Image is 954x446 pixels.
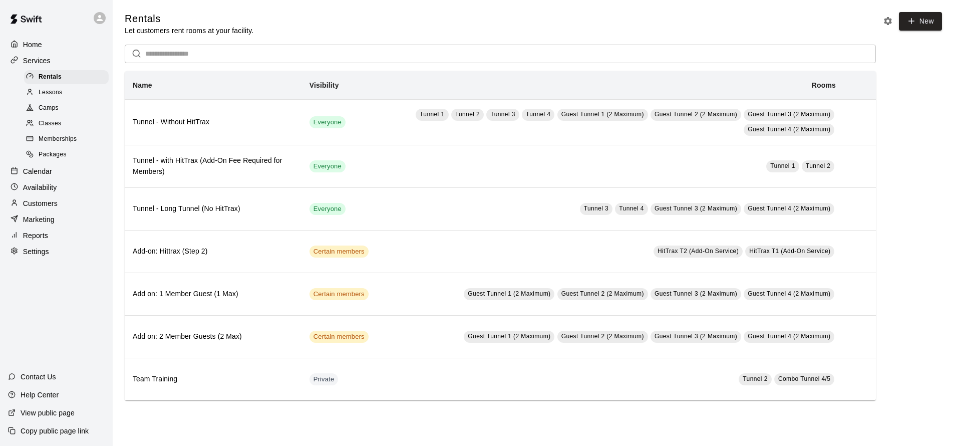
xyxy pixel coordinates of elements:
h6: Tunnel - with HitTrax (Add-On Fee Required for Members) [133,155,293,177]
a: Calendar [8,164,105,179]
a: Settings [8,244,105,259]
span: Guest Tunnel 4 (2 Maximum) [748,290,830,297]
h6: Add on: 1 Member Guest (1 Max) [133,289,293,300]
span: Guest Tunnel 2 (2 Maximum) [655,111,737,118]
a: New [899,12,942,31]
span: Tunnel 2 [455,111,480,118]
span: Guest Tunnel 1 (2 Maximum) [561,111,644,118]
span: Guest Tunnel 3 (2 Maximum) [748,111,830,118]
div: Rentals [24,70,109,84]
span: Memberships [39,134,77,144]
div: This service is visible to all of your customers [309,203,346,215]
span: Guest Tunnel 1 (2 Maximum) [468,290,550,297]
a: Camps [24,101,113,116]
span: Certain members [309,290,369,299]
p: View public page [21,408,75,418]
span: HitTrax T2 (Add-On Service) [658,248,739,255]
p: Contact Us [21,372,56,382]
div: This service is visible to only customers with certain memberships. Check the service pricing for... [309,331,369,343]
span: Guest Tunnel 4 (2 Maximum) [748,205,830,212]
h5: Rentals [125,12,253,26]
span: Camps [39,103,59,113]
span: Tunnel 1 [420,111,444,118]
p: Settings [23,247,49,257]
a: Reports [8,228,105,243]
div: Camps [24,101,109,115]
div: This service is hidden, and can only be accessed via a direct link [309,373,339,385]
span: Tunnel 3 [584,205,608,212]
p: Copy public page link [21,426,89,436]
p: Availability [23,182,57,192]
span: Tunnel 4 [619,205,644,212]
span: Classes [39,119,61,129]
span: Guest Tunnel 3 (2 Maximum) [655,290,737,297]
div: Packages [24,148,109,162]
span: Rentals [39,72,62,82]
span: Everyone [309,118,346,127]
a: Marketing [8,212,105,227]
div: Classes [24,117,109,131]
div: This service is visible to only customers with certain memberships. Check the service pricing for... [309,246,369,258]
span: Everyone [309,162,346,171]
span: Guest Tunnel 4 (2 Maximum) [748,333,830,340]
a: Rentals [24,69,113,85]
h6: Add-on: Hittrax (Step 2) [133,246,293,257]
h6: Tunnel - Without HitTrax [133,117,293,128]
h6: Tunnel - Long Tunnel (No HitTrax) [133,203,293,214]
b: Visibility [309,81,339,89]
div: This service is visible to all of your customers [309,116,346,128]
button: Rental settings [880,14,895,29]
span: Guest Tunnel 3 (2 Maximum) [655,205,737,212]
p: Calendar [23,166,52,176]
span: Private [309,375,339,384]
span: Guest Tunnel 2 (2 Maximum) [561,290,644,297]
a: Home [8,37,105,52]
a: Customers [8,196,105,211]
div: This service is visible to only customers with certain memberships. Check the service pricing for... [309,288,369,300]
a: Memberships [24,132,113,147]
a: Services [8,53,105,68]
span: Everyone [309,204,346,214]
span: Certain members [309,332,369,342]
a: Classes [24,116,113,132]
p: Customers [23,198,58,208]
span: Tunnel 1 [770,162,795,169]
a: Lessons [24,85,113,100]
b: Rooms [812,81,836,89]
span: Guest Tunnel 4 (2 Maximum) [748,126,830,133]
p: Help Center [21,390,59,400]
table: simple table [125,71,876,400]
span: Tunnel 4 [526,111,550,118]
p: Let customers rent rooms at your facility. [125,26,253,36]
span: Tunnel 2 [806,162,830,169]
span: Tunnel 2 [743,375,767,382]
span: Guest Tunnel 3 (2 Maximum) [655,333,737,340]
p: Marketing [23,214,55,225]
span: Guest Tunnel 2 (2 Maximum) [561,333,644,340]
p: Reports [23,231,48,241]
a: Packages [24,147,113,163]
a: Availability [8,180,105,195]
p: Home [23,40,42,50]
div: Memberships [24,132,109,146]
b: Name [133,81,152,89]
span: Tunnel 3 [490,111,515,118]
p: Services [23,56,51,66]
span: HitTrax T1 (Add-On Service) [749,248,830,255]
span: Combo Tunnel 4/5 [778,375,830,382]
div: Lessons [24,86,109,100]
span: Packages [39,150,67,160]
div: This service is visible to all of your customers [309,160,346,172]
h6: Add on: 2 Member Guests (2 Max) [133,331,293,342]
span: Guest Tunnel 1 (2 Maximum) [468,333,550,340]
span: Certain members [309,247,369,257]
span: Lessons [39,88,63,98]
